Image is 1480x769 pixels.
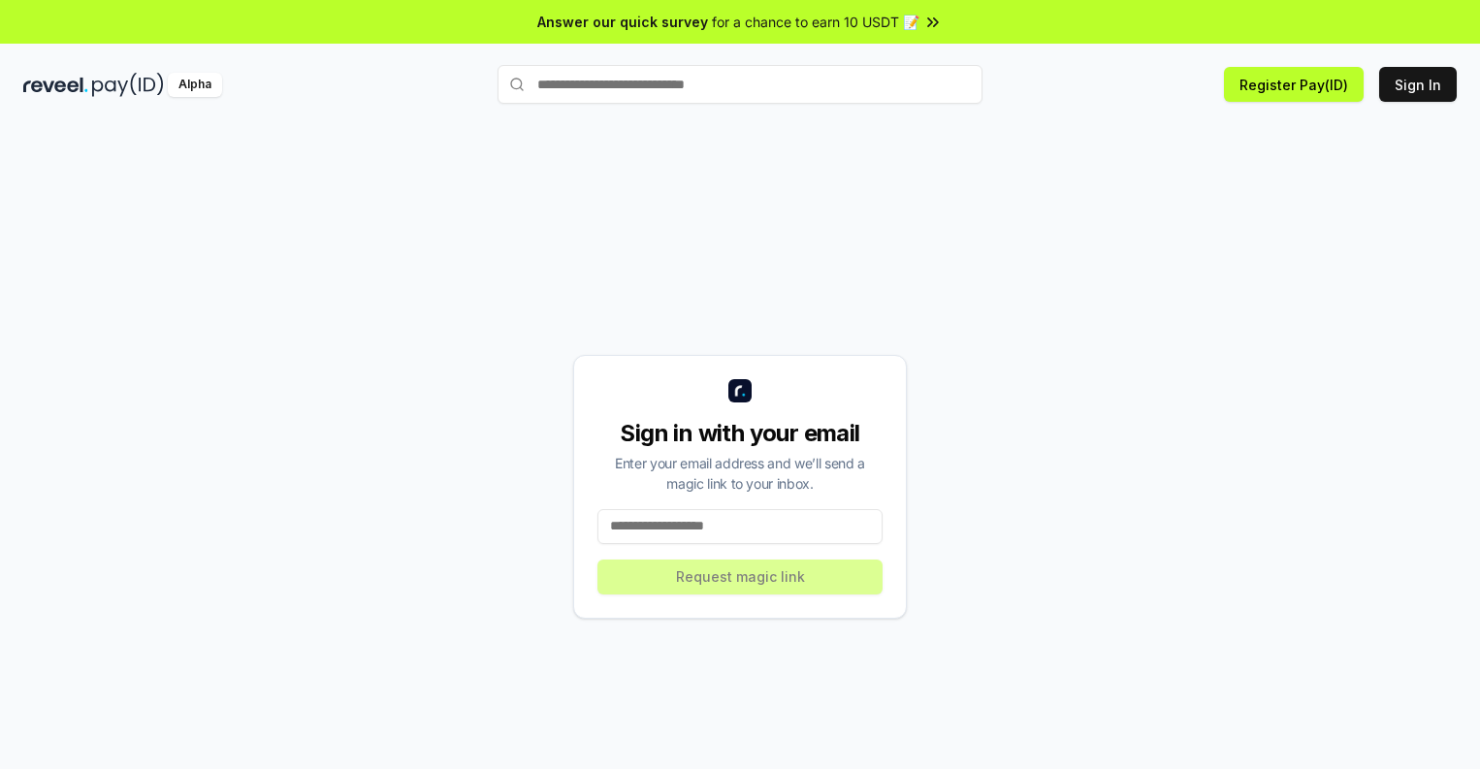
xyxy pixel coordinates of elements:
img: pay_id [92,73,164,97]
button: Sign In [1379,67,1457,102]
span: Answer our quick survey [537,12,708,32]
img: reveel_dark [23,73,88,97]
img: logo_small [728,379,752,402]
div: Enter your email address and we’ll send a magic link to your inbox. [597,453,883,494]
button: Register Pay(ID) [1224,67,1364,102]
div: Alpha [168,73,222,97]
span: for a chance to earn 10 USDT 📝 [712,12,919,32]
div: Sign in with your email [597,418,883,449]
